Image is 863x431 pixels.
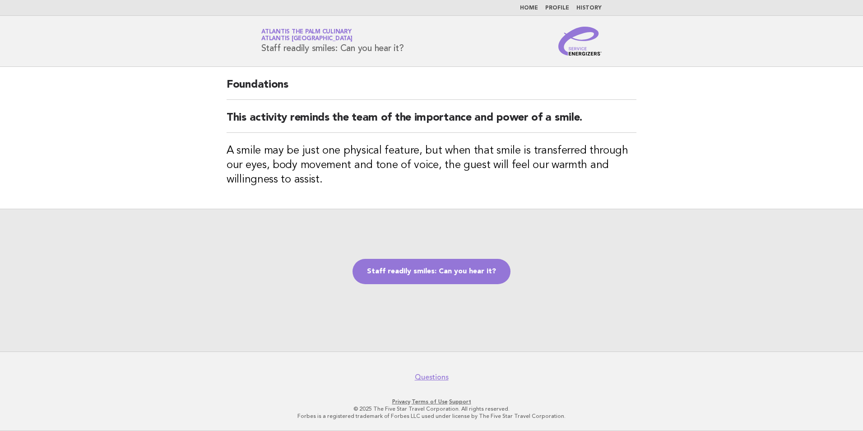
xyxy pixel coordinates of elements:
img: Service Energizers [558,27,602,56]
a: Support [449,398,471,405]
a: Questions [415,373,449,382]
p: Forbes is a registered trademark of Forbes LLC used under license by The Five Star Travel Corpora... [155,412,708,420]
h2: This activity reminds the team of the importance and power of a smile. [227,111,636,133]
p: · · [155,398,708,405]
a: Home [520,5,538,11]
a: Privacy [392,398,410,405]
h3: A smile may be just one physical feature, but when that smile is transferred through our eyes, bo... [227,144,636,187]
a: Staff readily smiles: Can you hear it? [353,259,510,284]
a: History [576,5,602,11]
a: Profile [545,5,569,11]
a: Atlantis The Palm CulinaryAtlantis [GEOGRAPHIC_DATA] [261,29,353,42]
a: Terms of Use [412,398,448,405]
p: © 2025 The Five Star Travel Corporation. All rights reserved. [155,405,708,412]
h2: Foundations [227,78,636,100]
h1: Staff readily smiles: Can you hear it? [261,29,404,53]
span: Atlantis [GEOGRAPHIC_DATA] [261,36,353,42]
